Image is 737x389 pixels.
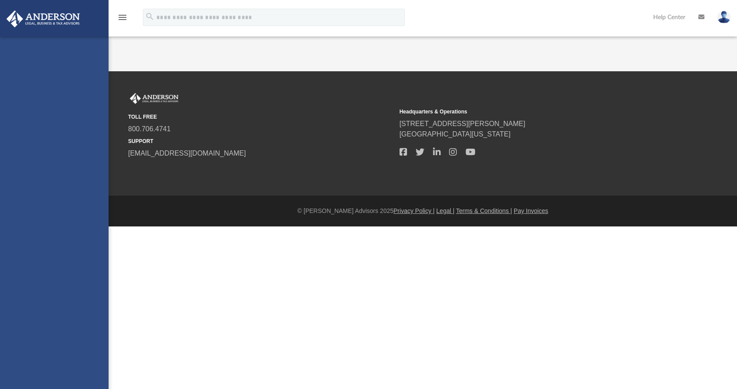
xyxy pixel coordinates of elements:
[109,206,737,216] div: © [PERSON_NAME] Advisors 2025
[456,207,512,214] a: Terms & Conditions |
[128,125,171,133] a: 800.706.4741
[717,11,730,23] img: User Pic
[400,130,511,138] a: [GEOGRAPHIC_DATA][US_STATE]
[400,108,665,116] small: Headquarters & Operations
[117,17,128,23] a: menu
[128,150,246,157] a: [EMAIL_ADDRESS][DOMAIN_NAME]
[4,10,83,27] img: Anderson Advisors Platinum Portal
[128,137,393,145] small: SUPPORT
[400,120,525,127] a: [STREET_ADDRESS][PERSON_NAME]
[145,12,155,21] i: search
[436,207,455,214] a: Legal |
[128,93,180,104] img: Anderson Advisors Platinum Portal
[514,207,548,214] a: Pay Invoices
[117,12,128,23] i: menu
[393,207,435,214] a: Privacy Policy |
[128,113,393,121] small: TOLL FREE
